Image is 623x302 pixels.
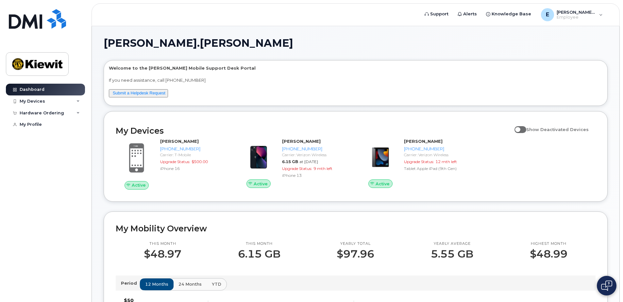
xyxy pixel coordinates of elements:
[254,181,268,187] span: Active
[282,173,349,178] div: iPhone 13
[282,139,321,144] strong: [PERSON_NAME]
[530,241,567,246] p: Highest month
[435,159,457,164] span: 12 mth left
[431,241,473,246] p: Yearly average
[116,126,511,136] h2: My Devices
[282,166,312,171] span: Upgrade Status:
[144,241,181,246] p: This month
[160,146,227,152] div: [PHONE_NUMBER]
[160,166,227,171] div: iPhone 16
[601,280,612,291] img: Open chat
[109,89,168,97] button: Submit a Helpdesk Request
[104,38,293,48] span: [PERSON_NAME].[PERSON_NAME]
[404,146,471,152] div: [PHONE_NUMBER]
[121,280,140,286] p: Period
[243,142,274,173] img: image20231002-3703462-1ig824h.jpeg
[526,127,589,132] span: Show Deactivated Devices
[337,241,374,246] p: Yearly total
[116,224,596,233] h2: My Mobility Overview
[404,159,434,164] span: Upgrade Status:
[365,142,396,173] img: image20231002-3703462-17fd4bd.jpeg
[160,159,190,164] span: Upgrade Status:
[116,138,230,189] a: Active[PERSON_NAME][PHONE_NUMBER]Carrier: T-MobileUpgrade Status:$500.00iPhone 16
[192,159,208,164] span: $500.00
[530,248,567,260] p: $48.99
[282,146,349,152] div: [PHONE_NUMBER]
[160,139,199,144] strong: [PERSON_NAME]
[360,138,474,188] a: Active[PERSON_NAME][PHONE_NUMBER]Carrier: Verizon WirelessUpgrade Status:12 mth leftTablet Apple ...
[404,152,471,158] div: Carrier: Verizon Wireless
[109,65,602,71] p: Welcome to the [PERSON_NAME] Mobile Support Desk Portal
[337,248,374,260] p: $97.96
[238,138,352,188] a: Active[PERSON_NAME][PHONE_NUMBER]Carrier: Verizon Wireless6.15 GBat [DATE]Upgrade Status:9 mth le...
[404,139,443,144] strong: [PERSON_NAME]
[376,181,390,187] span: Active
[404,166,471,171] div: Tablet Apple iPad (9th Gen)
[109,77,602,83] p: If you need assistance, call [PHONE_NUMBER]
[313,166,332,171] span: 9 mth left
[238,248,280,260] p: 6.15 GB
[132,182,146,188] span: Active
[431,248,473,260] p: 5.55 GB
[299,159,318,164] span: at [DATE]
[282,159,298,164] span: 6.15 GB
[160,152,227,158] div: Carrier: T-Mobile
[212,281,221,287] span: YTD
[178,281,202,287] span: 24 months
[282,152,349,158] div: Carrier: Verizon Wireless
[514,123,520,128] input: Show Deactivated Devices
[113,91,165,95] a: Submit a Helpdesk Request
[144,248,181,260] p: $48.97
[238,241,280,246] p: This month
